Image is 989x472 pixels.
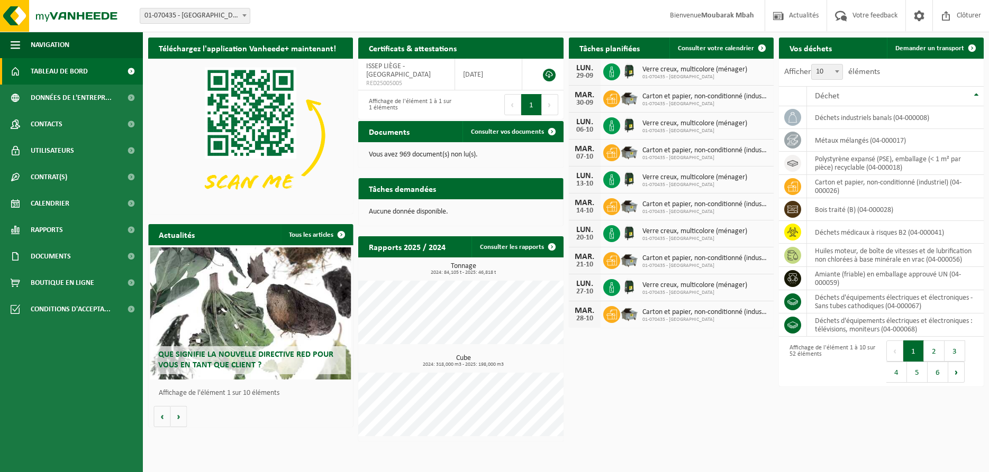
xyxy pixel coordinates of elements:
p: Affichage de l'élément 1 sur 10 éléments [159,390,348,397]
div: 21-10 [574,261,595,269]
a: Consulter votre calendrier [669,38,773,59]
img: CR-HR-1C-1000-PES-01 [620,62,638,80]
td: déchets d'équipements électriques et électroniques - Sans tubes cathodiques (04-000067) [807,290,984,313]
h3: Tonnage [364,263,563,275]
img: CR-HR-1C-1000-PES-01 [620,277,638,295]
h2: Certificats & attestations [358,38,467,58]
span: Déchet [815,92,839,100]
div: 13-10 [574,180,595,188]
h2: Téléchargez l'application Vanheede+ maintenant! [148,38,347,58]
img: CR-HR-1C-1000-PES-01 [620,224,638,242]
button: Vorige [153,406,170,427]
span: Verre creux, multicolore (ménager) [642,119,747,128]
span: 01-070435 - ISSEP LIÈGE - LIÈGE [140,8,250,24]
span: Verre creux, multicolore (ménager) [642,227,747,236]
div: 27-10 [574,288,595,295]
span: Navigation [31,32,69,58]
button: 4 [886,362,907,383]
button: 1 [903,340,924,362]
span: 01-070435 - [GEOGRAPHIC_DATA] [642,101,768,107]
img: WB-5000-GAL-GY-01 [620,89,638,107]
span: Contacts [31,111,62,137]
img: WB-5000-GAL-GY-01 [620,143,638,161]
img: CR-HR-1C-1000-PES-01 [620,170,638,188]
span: 01-070435 - [GEOGRAPHIC_DATA] [642,290,747,296]
button: 6 [928,362,948,383]
img: Download de VHEPlus App [148,59,353,212]
button: Volgende [170,406,187,427]
span: Données de l'entrepr... [31,85,112,111]
td: bois traité (B) (04-000028) [807,198,984,221]
span: Verre creux, multicolore (ménager) [642,173,747,182]
button: 5 [907,362,928,383]
button: 3 [945,340,965,362]
span: 01-070435 - [GEOGRAPHIC_DATA] [642,182,747,188]
span: Consulter vos documents [471,128,544,135]
td: carton et papier, non-conditionné (industriel) (04-000026) [807,175,984,198]
span: 2024: 84,105 t - 2025: 46,818 t [364,270,563,275]
img: WB-5000-GAL-GY-01 [620,197,638,215]
label: Afficher éléments [784,68,880,76]
div: 20-10 [574,234,595,242]
h2: Documents [358,121,420,142]
span: Contrat(s) [31,164,67,190]
div: LUN. [574,280,595,288]
h2: Vos déchets [779,38,842,58]
span: 01-070435 - [GEOGRAPHIC_DATA] [642,128,747,134]
button: Next [542,94,558,115]
h2: Tâches demandées [358,178,447,199]
div: MAR. [574,307,595,315]
p: Aucune donnée disponible. [369,208,552,216]
span: ISSEP LIÈGE - [GEOGRAPHIC_DATA] [366,62,431,79]
p: Vous avez 969 document(s) non lu(s). [369,151,552,159]
div: MAR. [574,91,595,99]
span: Verre creux, multicolore (ménager) [642,66,747,74]
a: Demander un transport [887,38,983,59]
div: LUN. [574,118,595,126]
span: Tableau de bord [31,58,88,85]
button: Previous [504,94,521,115]
span: Demander un transport [895,45,964,52]
span: Utilisateurs [31,137,74,164]
div: MAR. [574,199,595,207]
div: Affichage de l'élément 1 à 10 sur 52 éléments [784,339,876,384]
div: 28-10 [574,315,595,322]
span: 01-070435 - [GEOGRAPHIC_DATA] [642,236,747,242]
span: 10 [812,64,842,79]
span: 01-070435 - [GEOGRAPHIC_DATA] [642,263,768,269]
a: Consulter les rapports [471,236,562,257]
td: déchets médicaux à risques B2 (04-000041) [807,221,984,244]
td: amiante (friable) en emballage approuvé UN (04-000059) [807,267,984,290]
td: déchets d'équipements électriques et électroniques : télévisions, moniteurs (04-000068) [807,313,984,337]
img: WB-5000-GAL-GY-01 [620,251,638,269]
span: Carton et papier, non-conditionné (industriel) [642,200,768,209]
span: 01-070435 - [GEOGRAPHIC_DATA] [642,209,768,215]
div: LUN. [574,172,595,180]
div: 07-10 [574,153,595,161]
span: 01-070435 - [GEOGRAPHIC_DATA] [642,74,747,80]
td: polystyrène expansé (PSE), emballage (< 1 m² par pièce) recyclable (04-000018) [807,152,984,175]
span: Consulter votre calendrier [678,45,754,52]
span: RED25005005 [366,79,447,88]
span: Documents [31,243,71,270]
h2: Tâches planifiées [569,38,650,58]
a: Consulter vos documents [462,121,562,142]
span: Que signifie la nouvelle directive RED pour vous en tant que client ? [158,350,333,369]
div: LUN. [574,64,595,72]
td: métaux mélangés (04-000017) [807,129,984,152]
h3: Cube [364,355,563,367]
span: 01-070435 - [GEOGRAPHIC_DATA] [642,317,768,323]
span: 01-070435 - [GEOGRAPHIC_DATA] [642,155,768,161]
td: déchets industriels banals (04-000008) [807,106,984,129]
img: WB-5000-GAL-GY-01 [620,304,638,322]
span: Carton et papier, non-conditionné (industriel) [642,254,768,263]
img: CR-HR-1C-1000-PES-01 [620,116,638,134]
span: Boutique en ligne [31,270,94,296]
span: Carton et papier, non-conditionné (industriel) [642,92,768,101]
div: 29-09 [574,72,595,80]
span: Conditions d'accepta... [31,296,111,322]
button: 1 [521,94,542,115]
h2: Rapports 2025 / 2024 [358,236,456,257]
span: Verre creux, multicolore (ménager) [642,281,747,290]
span: 01-070435 - ISSEP LIÈGE - LIÈGE [140,8,250,23]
